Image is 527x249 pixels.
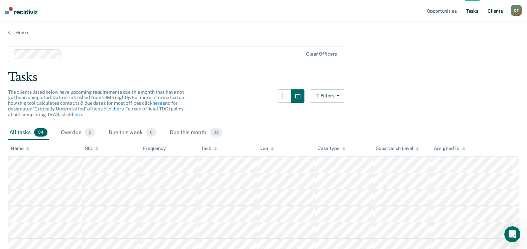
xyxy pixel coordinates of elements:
[210,128,223,137] span: 32
[8,89,184,117] span: The clients listed below have upcoming requirements due this month that have not yet been complet...
[85,128,95,137] span: 2
[8,70,519,84] div: Tasks
[201,146,217,151] div: Task
[59,126,97,140] div: Overdue2
[8,126,49,140] div: All tasks34
[317,146,346,151] div: Case Type
[152,100,162,106] a: here
[306,51,337,57] div: Clear officers
[310,89,345,103] button: Filters
[5,7,37,14] img: Recidiviz
[376,146,419,151] div: Supervision Level
[511,5,522,16] div: C T
[511,5,522,16] button: CT
[168,126,224,140] div: Due this month32
[146,128,156,137] span: 0
[114,106,124,111] a: here
[143,146,166,151] div: Frequency
[11,146,29,151] div: Name
[85,146,99,151] div: SID
[259,146,274,151] div: Due
[8,29,519,35] a: Home
[434,146,466,151] div: Assigned To
[107,126,158,140] div: Due this week0
[34,128,47,137] span: 34
[72,112,82,117] a: here
[504,226,520,242] iframe: Intercom live chat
